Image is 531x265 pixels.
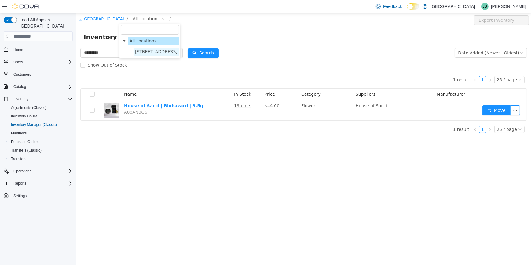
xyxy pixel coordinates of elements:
[279,79,299,83] span: Suppliers
[483,3,487,10] span: JS
[383,3,402,9] span: Feedback
[407,3,420,10] input: Dark Mode
[9,138,73,145] span: Purchase Orders
[11,180,73,187] span: Reports
[48,79,60,83] span: Name
[9,121,59,128] a: Inventory Manager (Classic)
[9,147,44,154] a: Transfers (Classic)
[27,90,43,105] img: House of Sacci | Biohazard | 3.5g hero shot
[188,90,203,95] span: $44.00
[397,115,401,118] i: icon: left
[6,112,75,120] button: Inventory Count
[382,35,443,44] div: Date Added (Newest-Oldest)
[9,50,53,54] span: Show Out of Stock
[9,130,73,137] span: Manifests
[48,97,71,101] span: A00AN3G6
[11,167,34,175] button: Operations
[11,180,29,187] button: Reports
[158,90,175,95] u: 19 units
[9,147,73,154] span: Transfers (Classic)
[377,63,393,70] li: 1 result
[93,3,94,8] span: /
[1,58,75,66] button: Users
[442,114,445,119] i: icon: down
[13,72,31,77] span: Customers
[443,2,452,12] button: icon: ellipsis
[6,155,75,163] button: Transfers
[478,3,479,10] p: |
[6,120,75,129] button: Inventory Manager (Classic)
[2,4,6,8] i: icon: shop
[11,95,31,103] button: Inventory
[403,113,410,120] a: 1
[52,24,103,32] span: All Locations
[1,83,75,91] button: Catalog
[11,148,42,153] span: Transfers (Classic)
[11,83,28,90] button: Catalog
[50,3,52,8] span: /
[279,90,311,95] span: House of Sacci
[111,35,142,45] button: icon: searchSearch
[11,156,26,161] span: Transfers
[11,58,73,66] span: Users
[12,3,40,9] img: Cova
[491,3,526,10] p: [PERSON_NAME]
[1,95,75,103] button: Inventory
[403,63,410,70] a: 1
[410,112,417,120] li: Next Page
[1,45,75,54] button: Home
[6,129,75,138] button: Manifests
[406,92,434,102] button: icon: swapMove
[225,79,244,83] span: Category
[395,112,403,120] li: Previous Page
[17,17,73,29] span: Load All Apps in [GEOGRAPHIC_DATA]
[11,131,27,136] span: Manifests
[412,115,416,118] i: icon: right
[11,192,29,200] a: Settings
[11,46,26,53] a: Home
[410,63,417,70] li: Next Page
[11,95,73,103] span: Inventory
[59,36,101,41] span: [STREET_ADDRESS]
[48,90,127,95] a: House of Sacci | Biohazard | 3.5g
[377,112,393,120] li: 1 result
[6,138,75,146] button: Purchase Orders
[56,2,83,9] span: All Locations
[397,65,401,69] i: icon: left
[13,193,27,198] span: Settings
[9,112,39,120] a: Inventory Count
[11,139,39,144] span: Purchase Orders
[11,167,73,175] span: Operations
[9,155,73,163] span: Transfers
[481,3,489,10] div: John Sully
[395,63,403,70] li: Previous Page
[1,179,75,188] button: Reports
[13,47,23,52] span: Home
[9,121,73,128] span: Inventory Manager (Classic)
[420,63,441,70] div: 25 / page
[9,104,73,111] span: Adjustments (Classic)
[13,169,31,174] span: Operations
[403,112,410,120] li: 1
[13,84,26,89] span: Catalog
[222,87,277,107] td: Flower
[9,104,49,111] a: Adjustments (Classic)
[11,114,37,119] span: Inventory Count
[11,71,34,78] a: Customers
[11,105,46,110] span: Adjustments (Classic)
[1,70,75,79] button: Customers
[158,79,175,83] span: In Stock
[2,3,48,8] a: icon: shop[GEOGRAPHIC_DATA]
[44,12,103,21] input: filter select
[9,112,73,120] span: Inventory Count
[11,122,57,127] span: Inventory Manager (Classic)
[11,71,73,78] span: Customers
[53,25,80,30] span: All Locations
[11,46,73,53] span: Home
[13,60,23,64] span: Users
[188,79,199,83] span: Price
[442,65,445,69] i: icon: down
[9,155,29,163] a: Transfers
